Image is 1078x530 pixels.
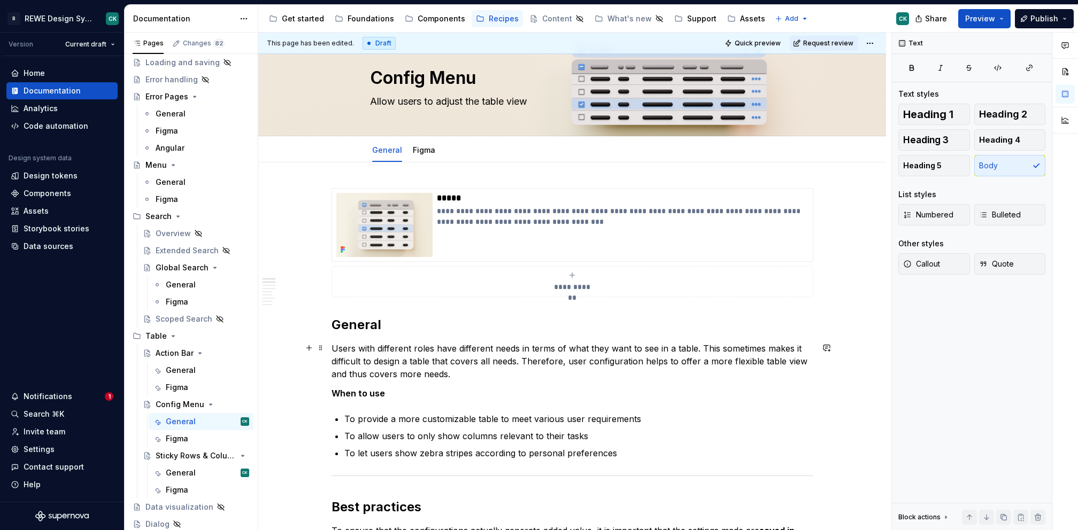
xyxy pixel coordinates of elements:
[1030,13,1058,24] span: Publish
[138,191,253,208] a: Figma
[156,126,178,136] div: Figma
[24,206,49,216] div: Assets
[910,9,954,28] button: Share
[128,54,253,71] a: Loading and saving
[166,365,196,376] div: General
[979,135,1020,145] span: Heading 4
[156,194,178,205] div: Figma
[138,105,253,122] a: General
[133,13,234,24] div: Documentation
[60,37,120,52] button: Current draft
[332,498,813,516] h2: Best practices
[35,511,89,521] svg: Supernova Logo
[166,297,188,307] div: Figma
[332,316,813,333] h2: General
[903,160,942,171] span: Heading 5
[145,91,188,102] div: Error Pages
[903,259,940,269] span: Callout
[156,399,204,410] div: Config Menu
[898,513,941,521] div: Block actions
[149,293,253,310] a: Figma
[156,245,219,256] div: Extended Search
[24,409,64,419] div: Search ⌘K
[903,109,953,120] span: Heading 1
[138,174,253,191] a: General
[687,13,717,24] div: Support
[24,223,89,234] div: Storybook stories
[149,362,253,379] a: General
[898,204,970,225] button: Numbered
[803,39,853,48] span: Request review
[903,209,953,220] span: Numbered
[472,10,523,27] a: Recipes
[542,13,572,24] div: Content
[6,423,118,440] a: Invite team
[282,13,324,24] div: Get started
[974,104,1046,125] button: Heading 2
[183,39,225,48] div: Changes
[156,450,236,461] div: Sticky Rows & Columns
[898,510,950,525] div: Block actions
[965,13,995,24] span: Preview
[330,10,398,27] a: Foundations
[265,10,328,27] a: Get started
[156,177,186,188] div: General
[65,40,106,49] span: Current draft
[6,458,118,476] button: Contact support
[149,379,253,396] a: Figma
[723,10,769,27] a: Assets
[6,185,118,202] a: Components
[785,14,798,23] span: Add
[925,13,947,24] span: Share
[156,262,209,273] div: Global Search
[145,519,170,529] div: Dialog
[413,145,435,154] a: Figma
[138,447,253,464] a: Sticky Rows & Columns
[149,276,253,293] a: General
[166,433,188,444] div: Figma
[332,342,813,380] p: Users with different roles have different needs in terms of what they want to see in a table. Thi...
[6,388,118,405] button: Notifications1
[145,74,198,85] div: Error handling
[9,154,72,162] div: Design system data
[138,396,253,413] a: Config Menu
[344,430,813,442] p: To allow users to only show columns relevant to their tasks
[9,40,33,49] div: Version
[156,314,212,324] div: Scoped Search
[149,464,253,481] a: GeneralCK
[607,13,652,24] div: What's new
[145,331,167,341] div: Table
[128,208,253,225] div: Search
[974,204,1046,225] button: Bulleted
[213,39,225,48] span: 82
[6,167,118,184] a: Design tokens
[105,392,113,401] span: 1
[979,109,1027,120] span: Heading 2
[6,100,118,117] a: Analytics
[24,241,73,252] div: Data sources
[24,68,45,79] div: Home
[267,39,354,48] span: This page has been edited.
[974,253,1046,275] button: Quote
[24,121,88,131] div: Code automation
[156,143,184,153] div: Angular
[6,202,118,220] a: Assets
[138,225,253,242] a: Overview
[149,430,253,447] a: Figma
[489,13,519,24] div: Recipes
[740,13,765,24] div: Assets
[166,467,196,478] div: General
[735,39,781,48] span: Quick preview
[348,13,394,24] div: Foundations
[128,71,253,88] a: Error handling
[344,447,813,459] p: To let users show zebra stripes according to personal preferences
[670,10,721,27] a: Support
[332,388,385,399] strong: When to use
[133,39,164,48] div: Pages
[145,502,213,512] div: Data visualization
[166,485,188,495] div: Figma
[242,467,248,478] div: CK
[979,259,1014,269] span: Quote
[409,138,440,161] div: Figma
[24,462,84,472] div: Contact support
